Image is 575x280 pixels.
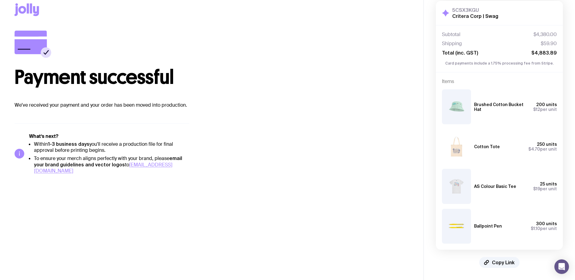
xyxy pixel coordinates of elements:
[34,141,189,153] li: Within you'll receive a production file for final approval before printing begins.
[533,107,540,112] span: $12
[531,226,540,231] span: $1.10
[528,147,540,152] span: $4.70
[474,102,528,112] h3: Brushed Cotton Bucket Hat
[536,102,557,107] span: 200 units
[34,162,172,174] a: [EMAIL_ADDRESS][DOMAIN_NAME]
[452,7,498,13] h3: 5CSX3KGU
[537,142,557,147] span: 250 units
[442,61,557,66] p: Card payments include a 1.75% processing fee from Stripe.
[15,68,409,87] h1: Payment successful
[474,184,516,189] h3: AS Colour Basic Tee
[533,186,540,191] span: $19
[48,141,89,147] strong: 1-3 business days
[442,32,460,38] span: Subtotal
[15,102,409,109] p: We’ve received your payment and your order has been moved into production.
[531,50,557,56] span: $4,883.89
[442,50,478,56] span: Total (inc. GST)
[442,41,462,47] span: Shipping
[34,155,189,174] li: To ensure your merch aligns perfectly with your brand, please to
[479,257,520,268] button: Copy Link
[554,259,569,274] div: Open Intercom Messenger
[492,259,515,265] span: Copy Link
[536,221,557,226] span: 300 units
[533,186,557,191] span: per unit
[29,133,189,139] h5: What’s next?
[34,155,182,167] strong: email your brand guidelines and vector logos
[531,226,557,231] span: per unit
[533,32,557,38] span: $4,380.00
[474,224,502,228] h3: Ballpoint Pen
[474,144,500,149] h3: Cotton Tote
[540,182,557,186] span: 25 units
[533,107,557,112] span: per unit
[541,41,557,47] span: $59.90
[452,13,498,19] h2: Critera Corp | Swag
[528,147,557,152] span: per unit
[442,78,557,85] h4: Items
